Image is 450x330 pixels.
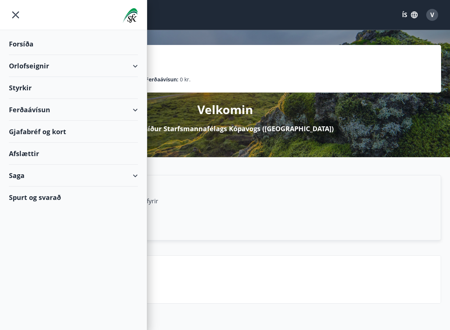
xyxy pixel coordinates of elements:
span: V [430,11,434,19]
div: Gjafabréf og kort [9,121,138,143]
div: Saga [9,165,138,187]
div: Afslættir [9,143,138,165]
button: ÍS [398,8,422,22]
div: Orlofseignir [9,55,138,77]
div: Spurt og svarað [9,187,138,208]
img: union_logo [123,8,138,23]
p: Velkomin [197,101,253,118]
p: Spurt og svarað [64,274,435,287]
button: menu [9,8,22,22]
p: á Mínar síður Starfsmannafélags Kópavogs ([GEOGRAPHIC_DATA]) [117,124,334,133]
p: Ferðaávísun : [146,75,178,84]
button: V [423,6,441,24]
span: 0 kr. [180,75,191,84]
div: Ferðaávísun [9,99,138,121]
div: Styrkir [9,77,138,99]
div: Forsíða [9,33,138,55]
